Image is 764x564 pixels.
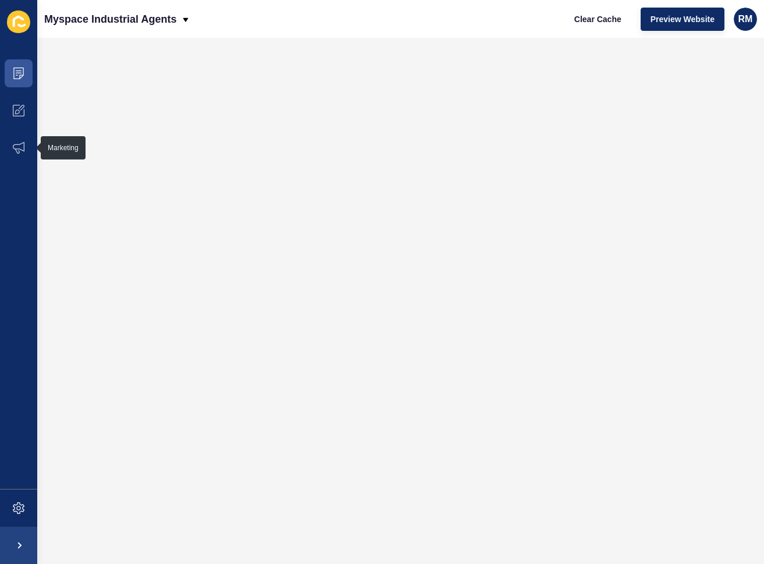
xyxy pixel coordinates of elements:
[641,8,724,31] button: Preview Website
[44,5,176,34] p: Myspace Industrial Agents
[651,13,715,25] span: Preview Website
[48,143,79,152] div: Marketing
[738,13,753,25] span: RM
[564,8,631,31] button: Clear Cache
[574,13,621,25] span: Clear Cache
